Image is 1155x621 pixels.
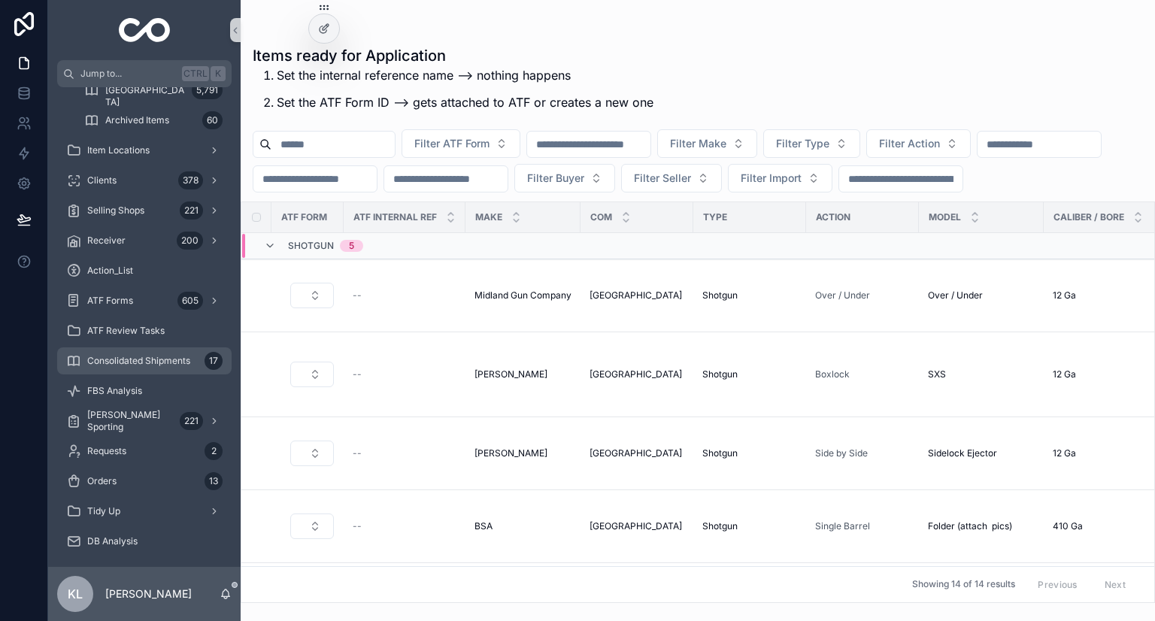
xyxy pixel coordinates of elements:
[1053,289,1076,301] span: 12 Ga
[590,289,684,301] a: [GEOGRAPHIC_DATA]
[1053,520,1083,532] span: 410 Ga
[57,167,232,194] a: Clients378
[702,520,738,532] span: Shotgun
[87,204,144,217] span: Selling Shops
[634,171,691,186] span: Filter Seller
[590,368,682,380] span: [GEOGRAPHIC_DATA]
[290,282,335,309] a: Select Button
[590,520,682,532] span: [GEOGRAPHIC_DATA]
[178,171,203,189] div: 378
[105,586,192,601] p: [PERSON_NAME]
[815,368,910,380] a: Boxlock
[75,77,232,104] a: Received in [GEOGRAPHIC_DATA]5,791
[349,240,354,252] div: 5
[87,235,126,247] span: Receiver
[57,227,232,254] a: Receiver200
[353,368,456,380] a: --
[105,114,169,126] span: Archived Items
[119,18,171,42] img: App logo
[87,174,117,186] span: Clients
[87,325,165,337] span: ATF Review Tasks
[205,472,223,490] div: 13
[590,211,612,223] span: COM
[702,368,738,380] span: Shotgun
[57,137,232,164] a: Item Locations
[177,292,203,310] div: 605
[815,520,870,532] span: Single Barrel
[57,257,232,284] a: Action_List
[253,45,653,66] h1: Items ready for Application
[815,520,910,532] a: Single Barrel
[702,289,797,301] a: Shotgun
[702,447,738,459] span: Shotgun
[866,129,971,158] button: Select Button
[590,447,684,459] a: [GEOGRAPHIC_DATA]
[815,289,870,301] span: Over / Under
[763,129,860,158] button: Select Button
[277,66,653,84] p: Set the internal reference name --> nothing happens
[590,447,682,459] span: [GEOGRAPHIC_DATA]
[57,317,232,344] a: ATF Review Tasks
[290,513,334,539] button: Select Button
[205,442,223,460] div: 2
[57,60,232,87] button: Jump to...CtrlK
[702,447,797,459] a: Shotgun
[87,355,190,367] span: Consolidated Shipments
[87,144,150,156] span: Item Locations
[87,505,120,517] span: Tidy Up
[353,520,362,532] span: --
[590,520,684,532] a: [GEOGRAPHIC_DATA]
[590,289,682,301] span: [GEOGRAPHIC_DATA]
[57,197,232,224] a: Selling Shops221
[474,520,493,532] span: BSA
[57,347,232,374] a: Consolidated Shipments17
[180,412,203,430] div: 221
[815,447,868,459] span: Side by Side
[87,535,138,547] span: DB Analysis
[353,368,362,380] span: --
[353,447,456,459] a: --
[702,520,797,532] a: Shotgun
[776,136,829,151] span: Filter Type
[741,171,802,186] span: Filter Import
[48,87,241,567] div: scrollable content
[514,164,615,192] button: Select Button
[57,498,232,525] a: Tidy Up
[87,265,133,277] span: Action_List
[68,585,83,603] span: KL
[527,171,584,186] span: Filter Buyer
[879,136,940,151] span: Filter Action
[277,93,653,111] p: Set the ATF Form ID --> gets attached to ATF or creates a new one
[414,136,490,151] span: Filter ATF Form
[75,107,232,134] a: Archived Items60
[474,447,547,459] span: [PERSON_NAME]
[57,377,232,404] a: FBS Analysis
[87,475,117,487] span: Orders
[192,81,223,99] div: 5,791
[353,289,456,301] a: --
[815,289,910,301] a: Over / Under
[621,164,722,192] button: Select Button
[703,211,727,223] span: Type
[290,440,335,467] a: Select Button
[353,211,437,223] span: ATF Internal Ref
[202,111,223,129] div: 60
[57,438,232,465] a: Requests2
[912,579,1015,591] span: Showing 14 of 14 results
[177,232,203,250] div: 200
[928,289,1035,301] a: Over / Under
[728,164,832,192] button: Select Button
[57,287,232,314] a: ATF Forms605
[87,445,126,457] span: Requests
[702,368,797,380] a: Shotgun
[1053,447,1076,459] span: 12 Ga
[474,368,547,380] span: [PERSON_NAME]
[670,136,726,151] span: Filter Make
[815,447,910,459] a: Side by Side
[87,409,174,433] span: [PERSON_NAME] Sporting
[212,68,224,80] span: K
[815,368,850,380] a: Boxlock
[205,352,223,370] div: 17
[474,520,571,532] a: BSA
[657,129,757,158] button: Select Button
